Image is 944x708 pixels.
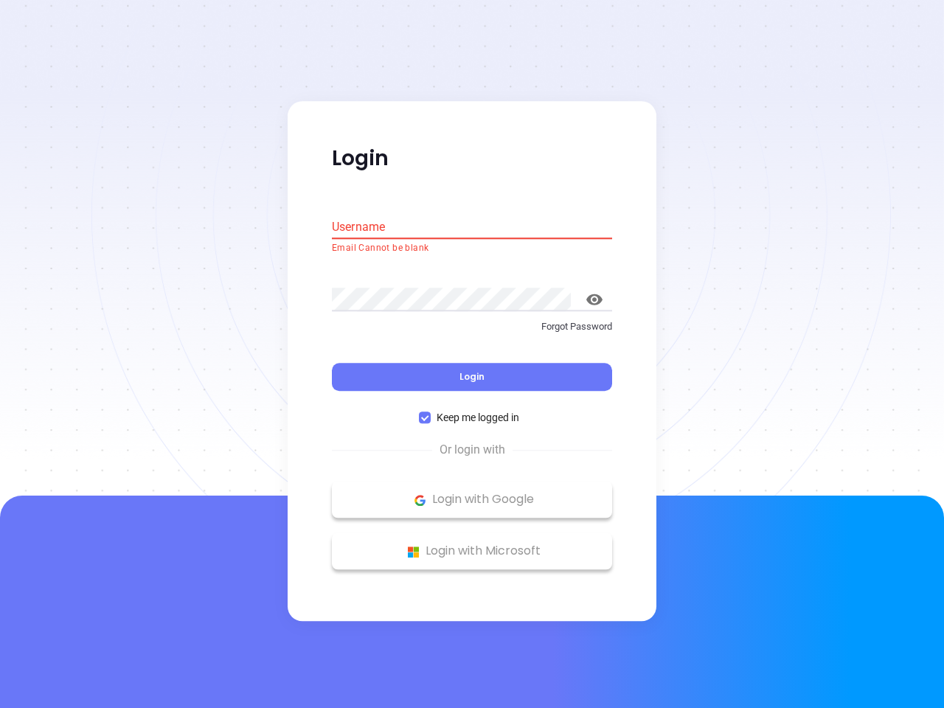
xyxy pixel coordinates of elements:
a: Forgot Password [332,319,612,346]
button: Microsoft Logo Login with Microsoft [332,533,612,570]
p: Login with Microsoft [339,541,605,563]
button: toggle password visibility [577,282,612,317]
button: Login [332,364,612,392]
p: Forgot Password [332,319,612,334]
img: Microsoft Logo [404,543,423,561]
img: Google Logo [411,491,429,510]
p: Login [332,145,612,172]
button: Google Logo Login with Google [332,482,612,518]
span: Keep me logged in [431,410,525,426]
p: Email Cannot be blank [332,241,612,256]
span: Or login with [432,442,513,459]
span: Login [459,371,485,383]
p: Login with Google [339,489,605,511]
